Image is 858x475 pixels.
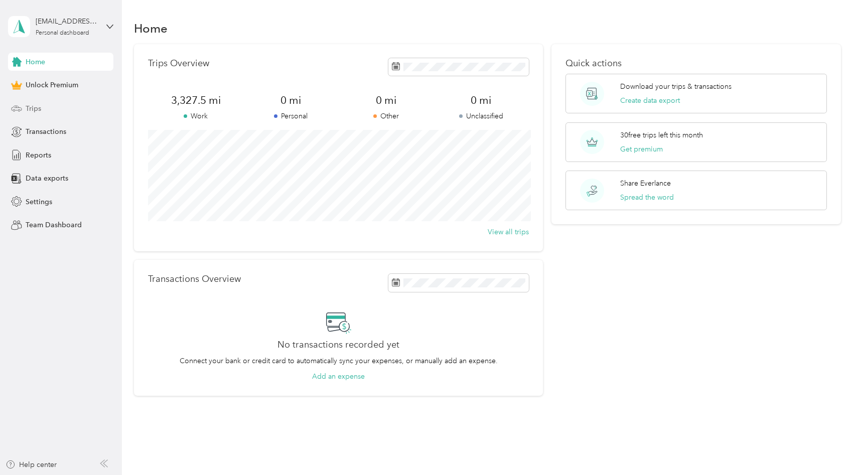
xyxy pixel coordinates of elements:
[565,58,826,69] p: Quick actions
[26,103,41,114] span: Trips
[243,93,339,107] span: 0 mi
[620,130,703,140] p: 30 free trips left this month
[134,23,168,34] h1: Home
[148,58,209,69] p: Trips Overview
[312,371,365,382] button: Add an expense
[148,274,241,284] p: Transactions Overview
[36,30,89,36] div: Personal dashboard
[277,340,399,350] h2: No transactions recorded yet
[26,173,68,184] span: Data exports
[26,80,78,90] span: Unlock Premium
[620,81,732,92] p: Download your trips & transactions
[6,459,57,470] button: Help center
[434,111,529,121] p: Unclassified
[26,197,52,207] span: Settings
[339,93,434,107] span: 0 mi
[26,57,45,67] span: Home
[620,95,680,106] button: Create data export
[26,220,82,230] span: Team Dashboard
[620,178,671,189] p: Share Everlance
[243,111,339,121] p: Personal
[620,192,674,203] button: Spread the word
[26,126,66,137] span: Transactions
[26,150,51,161] span: Reports
[148,111,243,121] p: Work
[148,93,243,107] span: 3,327.5 mi
[488,227,529,237] button: View all trips
[339,111,434,121] p: Other
[180,356,498,366] p: Connect your bank or credit card to automatically sync your expenses, or manually add an expense.
[36,16,98,27] div: [EMAIL_ADDRESS][DOMAIN_NAME]
[802,419,858,475] iframe: Everlance-gr Chat Button Frame
[620,144,663,154] button: Get premium
[434,93,529,107] span: 0 mi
